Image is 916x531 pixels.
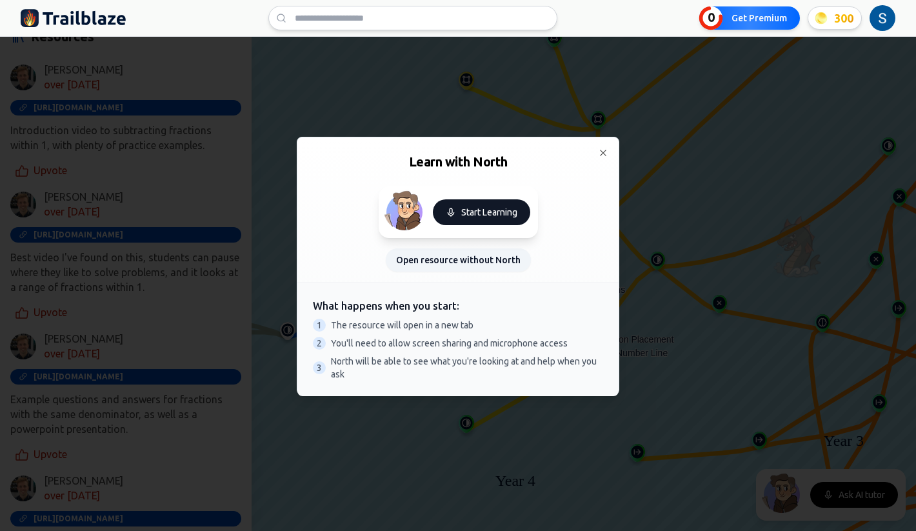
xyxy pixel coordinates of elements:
[433,199,530,225] button: Start Learning
[313,298,603,314] h3: What happens when you start:
[384,189,425,230] img: North
[313,337,326,350] div: 2
[313,319,326,332] div: 1
[313,319,603,332] li: The resource will open in a new tab
[313,361,326,374] div: 3
[313,153,603,171] h2: Learn with North
[313,355,603,381] li: North will be able to see what you're looking at and help when you ask
[313,337,603,350] li: You'll need to allow screen sharing and microphone access
[386,248,531,272] button: Open resource without North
